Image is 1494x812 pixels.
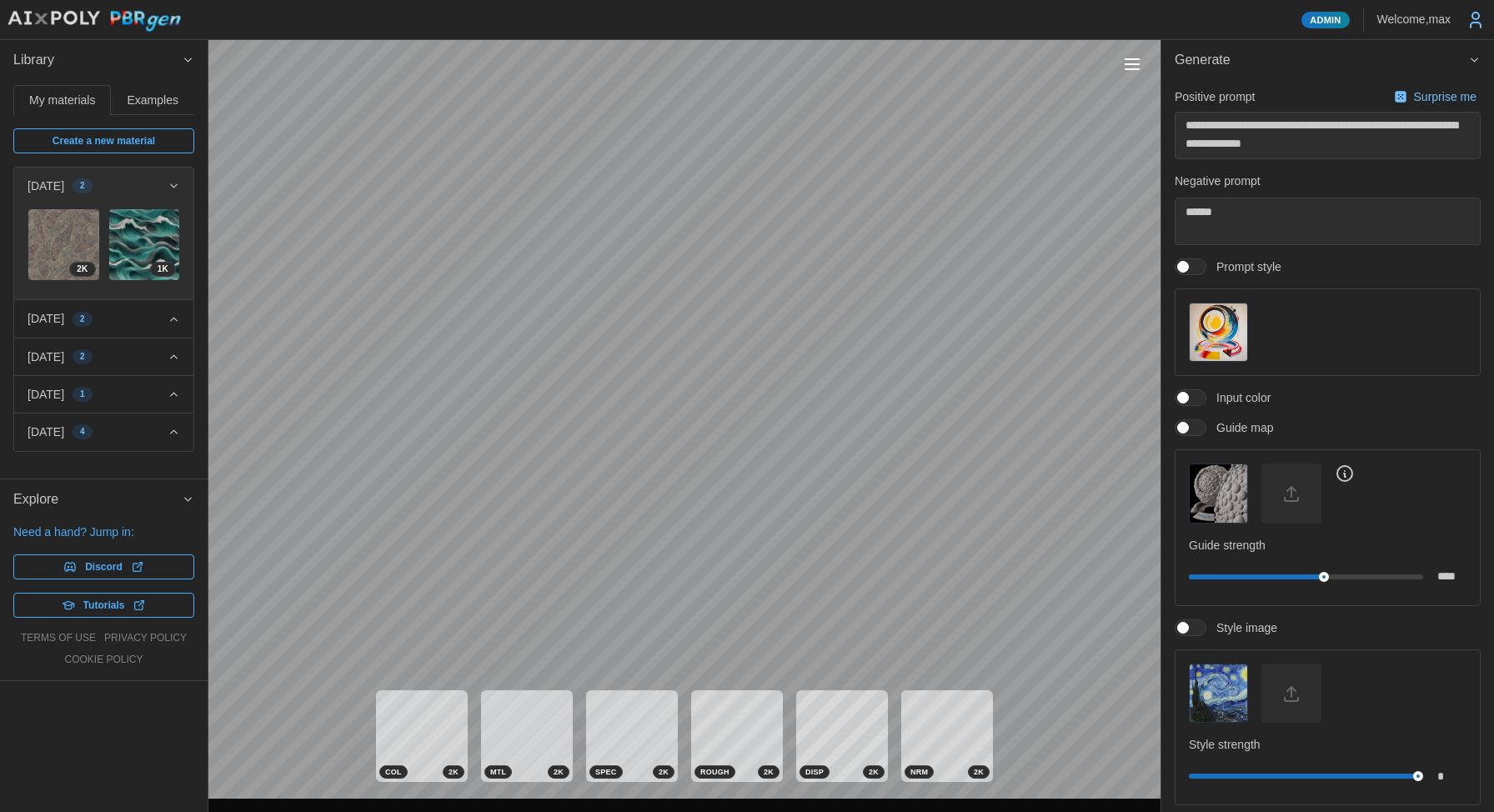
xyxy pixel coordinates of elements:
[764,766,774,778] span: 2 K
[28,348,64,365] p: [DATE]
[13,554,194,579] a: Discord
[83,594,125,617] span: Tutorials
[28,209,99,280] img: J2Z98CDFIbKa39x4siLi
[1206,258,1281,275] span: Prompt style
[13,524,194,540] p: Need a hand? Jump in:
[104,631,187,645] a: privacy policy
[595,766,617,778] span: SPEC
[13,40,182,81] span: Library
[64,653,143,667] a: cookie policy
[28,208,100,281] a: J2Z98CDFIbKa39x4siLi2K
[1206,419,1273,436] span: Guide map
[14,414,193,450] button: [DATE]4
[385,766,402,778] span: COL
[13,593,194,618] a: Tutorials
[7,10,182,33] img: AIxPoly PBRgen
[974,766,984,778] span: 2 K
[14,204,193,299] div: [DATE]2
[14,168,193,204] button: [DATE]2
[80,313,85,326] span: 2
[805,766,824,778] span: DISP
[80,388,85,401] span: 1
[85,555,123,579] span: Discord
[1189,736,1466,753] p: Style strength
[158,263,168,276] span: 1 K
[1390,85,1481,108] button: Surprise me
[77,263,88,276] span: 2 K
[1190,464,1247,522] img: Guide map
[1377,11,1451,28] p: Welcome, max
[28,178,64,194] p: [DATE]
[1189,464,1248,523] button: Guide map
[1414,88,1480,105] p: Surprise me
[28,424,64,440] p: [DATE]
[554,766,564,778] span: 2 K
[1120,53,1144,76] button: Toggle viewport controls
[28,386,64,403] p: [DATE]
[1206,389,1271,406] span: Input color
[28,310,64,327] p: [DATE]
[53,129,155,153] span: Create a new material
[1175,40,1468,81] span: Generate
[869,766,879,778] span: 2 K
[1189,664,1248,723] button: Style image
[108,208,181,281] a: kKo0A346ErRXxwQTjVH21K
[14,300,193,337] button: [DATE]2
[1190,664,1247,722] img: Style image
[14,338,193,375] button: [DATE]2
[13,128,194,153] a: Create a new material
[1189,303,1248,362] button: Prompt style
[659,766,669,778] span: 2 K
[910,766,928,778] span: NRM
[1206,619,1277,636] span: Style image
[1189,537,1466,554] p: Guide strength
[700,766,729,778] span: ROUGH
[1190,303,1247,361] img: Prompt style
[80,350,85,363] span: 2
[80,425,85,439] span: 4
[128,94,178,106] span: Examples
[13,479,182,520] span: Explore
[14,376,193,413] button: [DATE]1
[80,179,85,193] span: 2
[1310,13,1341,28] span: Admin
[29,94,95,106] span: My materials
[1175,88,1255,105] p: Positive prompt
[109,209,180,280] img: kKo0A346ErRXxwQTjVH2
[449,766,459,778] span: 2 K
[21,631,96,645] a: terms of use
[490,766,506,778] span: MTL
[1161,40,1494,81] button: Generate
[1175,173,1481,189] p: Negative prompt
